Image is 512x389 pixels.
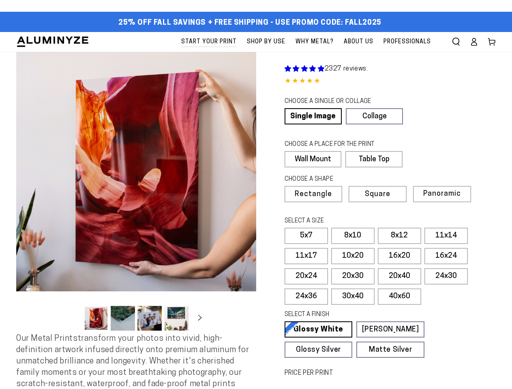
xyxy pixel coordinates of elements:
[285,248,328,264] label: 11x17
[177,32,241,52] a: Start Your Print
[423,190,461,198] span: Panoramic
[379,32,435,52] a: Professionals
[285,369,496,378] label: PRICE PER PRINT
[247,37,285,47] span: Shop By Use
[331,289,375,305] label: 30x40
[424,268,468,284] label: 24x30
[378,289,421,305] label: 40x60
[295,191,332,198] span: Rectangle
[383,37,431,47] span: Professionals
[378,228,421,244] label: 8x12
[331,268,375,284] label: 20x30
[181,37,237,47] span: Start Your Print
[16,52,256,333] media-gallery: Gallery Viewer
[243,32,289,52] a: Shop By Use
[111,306,135,331] button: Load image 2 in gallery view
[191,310,209,327] button: Slide right
[447,33,465,51] summary: Search our site
[285,321,353,338] a: Glossy White
[331,228,375,244] label: 8x10
[291,32,338,52] a: Why Metal?
[64,310,81,327] button: Slide left
[378,268,421,284] label: 20x40
[285,268,328,284] label: 20x24
[164,306,189,331] button: Load image 4 in gallery view
[285,310,408,319] legend: SELECT A FINISH
[356,321,424,338] a: [PERSON_NAME]
[296,37,334,47] span: Why Metal?
[285,175,396,184] legend: CHOOSE A SHAPE
[285,342,353,358] a: Glossy Silver
[137,306,162,331] button: Load image 3 in gallery view
[285,108,342,124] a: Single Image
[285,289,328,305] label: 24x36
[84,306,108,331] button: Load image 1 in gallery view
[346,108,403,124] a: Collage
[365,191,390,198] span: Square
[344,37,373,47] span: About Us
[340,32,377,52] a: About Us
[285,140,395,149] legend: CHOOSE A PLACE FOR THE PRINT
[285,228,328,244] label: 5x7
[424,228,468,244] label: 11x14
[356,342,424,358] a: Matte Silver
[285,217,408,226] legend: SELECT A SIZE
[424,248,468,264] label: 16x24
[378,248,421,264] label: 16x20
[285,151,342,167] label: Wall Mount
[118,19,381,28] span: 25% off FALL Savings + Free Shipping - Use Promo Code: FALL2025
[285,76,496,88] div: 4.85 out of 5.0 stars
[16,36,89,48] img: Aluminyze
[331,248,375,264] label: 10x20
[345,151,403,167] label: Table Top
[285,97,396,106] legend: CHOOSE A SINGLE OR COLLAGE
